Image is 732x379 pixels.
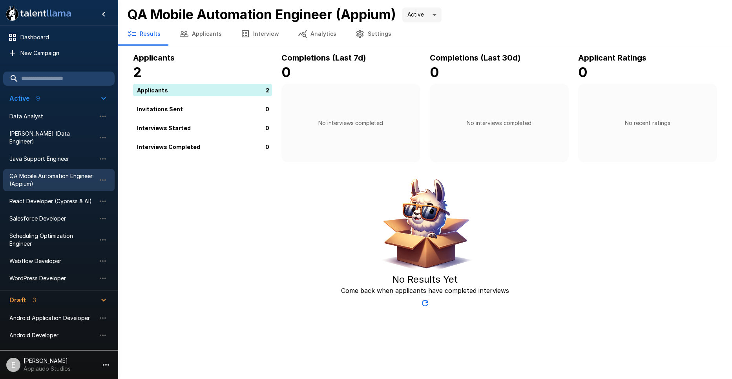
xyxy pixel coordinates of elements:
[402,7,442,22] div: Active
[417,295,433,311] button: Updated Today - 3:07 PM
[266,86,269,94] p: 2
[467,119,531,127] p: No interviews completed
[430,64,439,80] b: 0
[392,273,458,286] h5: No Results Yet
[578,53,646,63] b: Applicant Ratings
[578,64,588,80] b: 0
[265,123,269,132] p: 0
[133,53,175,63] b: Applicants
[318,119,383,127] p: No interviews completed
[133,64,142,80] b: 2
[288,23,346,45] button: Analytics
[430,53,521,63] b: Completions (Last 30d)
[281,64,291,80] b: 0
[127,6,396,22] b: QA Mobile Automation Engineer (Appium)
[376,175,474,273] img: Animated document
[265,142,269,151] p: 0
[231,23,288,45] button: Interview
[170,23,231,45] button: Applicants
[265,105,269,113] p: 0
[118,23,170,45] button: Results
[625,119,670,127] p: No recent ratings
[281,53,366,63] b: Completions (Last 7d)
[346,23,401,45] button: Settings
[341,286,509,295] p: Come back when applicants have completed interviews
